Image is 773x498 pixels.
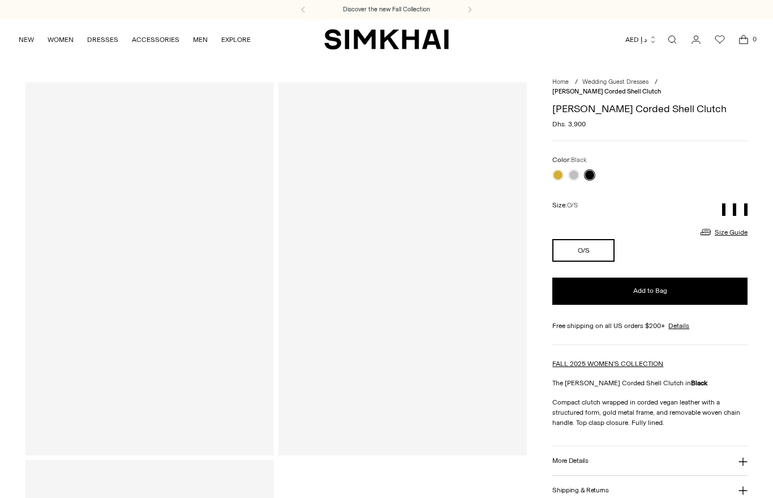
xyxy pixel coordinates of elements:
button: O/S [552,239,615,262]
button: Add to Bag [552,278,748,305]
div: Free shipping on all US orders $200+ [552,321,748,331]
a: Details [668,321,689,331]
span: 0 [749,34,759,44]
a: Bridget Corded Shell Clutch [278,82,527,456]
a: WOMEN [48,27,74,52]
span: Add to Bag [633,286,667,296]
a: MEN [193,27,208,52]
span: Black [571,156,587,164]
button: More Details [552,446,748,475]
div: / [575,78,578,87]
a: Discover the new Fall Collection [343,5,430,14]
div: / [655,78,658,87]
a: DRESSES [87,27,118,52]
span: O/S [567,202,578,209]
a: Open cart modal [732,28,755,51]
strong: Black [691,379,707,387]
label: Size: [552,200,578,211]
a: NEW [19,27,34,52]
a: Open search modal [661,28,684,51]
a: Wishlist [708,28,731,51]
h3: More Details [552,457,588,465]
a: Size Guide [699,225,748,239]
a: Bridget Corded Shell Clutch [25,82,274,456]
span: [PERSON_NAME] Corded Shell Clutch [552,88,661,95]
a: SIMKHAI [324,28,449,50]
span: Dhs. 3,900 [552,119,586,129]
a: EXPLORE [221,27,251,52]
h1: [PERSON_NAME] Corded Shell Clutch [552,104,748,114]
a: FALL 2025 WOMEN'S COLLECTION [552,360,663,368]
p: The [PERSON_NAME] Corded Shell Clutch in [552,378,748,388]
a: ACCESSORIES [132,27,179,52]
button: AED د.إ [625,27,657,52]
nav: breadcrumbs [552,78,748,96]
a: Go to the account page [685,28,707,51]
a: Wedding Guest Dresses [582,78,649,86]
h3: Shipping & Returns [552,487,609,494]
a: Home [552,78,569,86]
p: Compact clutch wrapped in corded vegan leather with a structured form, gold metal frame, and remo... [552,397,748,428]
label: Color: [552,155,587,165]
